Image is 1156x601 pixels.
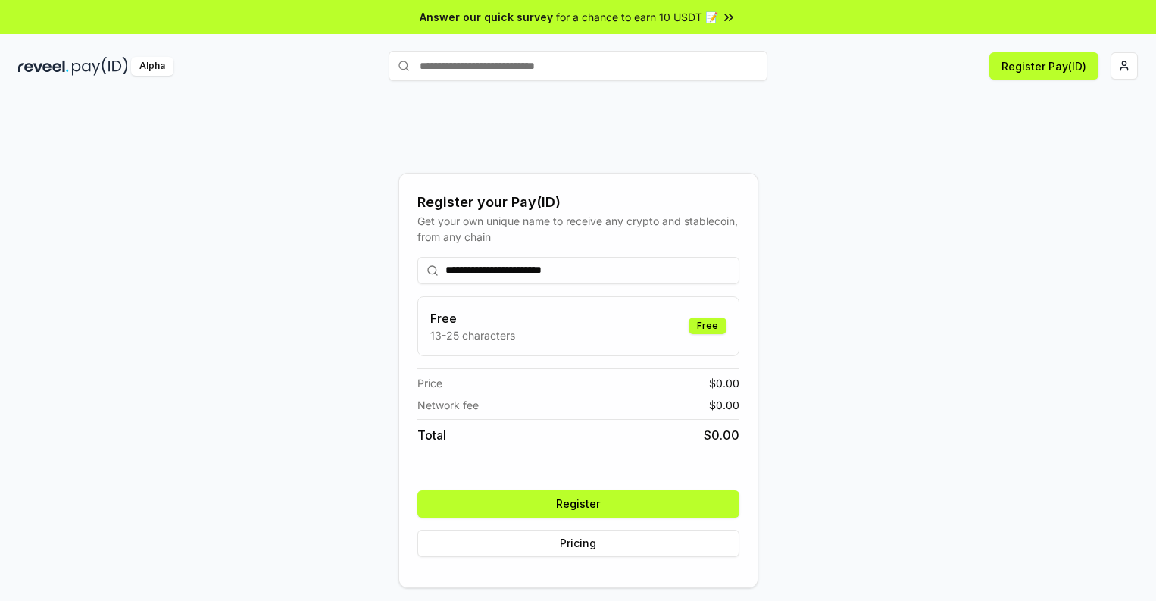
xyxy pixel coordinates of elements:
[704,426,739,444] span: $ 0.00
[709,375,739,391] span: $ 0.00
[556,9,718,25] span: for a chance to earn 10 USDT 📝
[131,57,173,76] div: Alpha
[417,397,479,413] span: Network fee
[430,327,515,343] p: 13-25 characters
[420,9,553,25] span: Answer our quick survey
[709,397,739,413] span: $ 0.00
[417,213,739,245] div: Get your own unique name to receive any crypto and stablecoin, from any chain
[72,57,128,76] img: pay_id
[417,192,739,213] div: Register your Pay(ID)
[18,57,69,76] img: reveel_dark
[417,426,446,444] span: Total
[417,530,739,557] button: Pricing
[417,490,739,518] button: Register
[430,309,515,327] h3: Free
[689,318,726,334] div: Free
[417,375,442,391] span: Price
[989,52,1098,80] button: Register Pay(ID)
